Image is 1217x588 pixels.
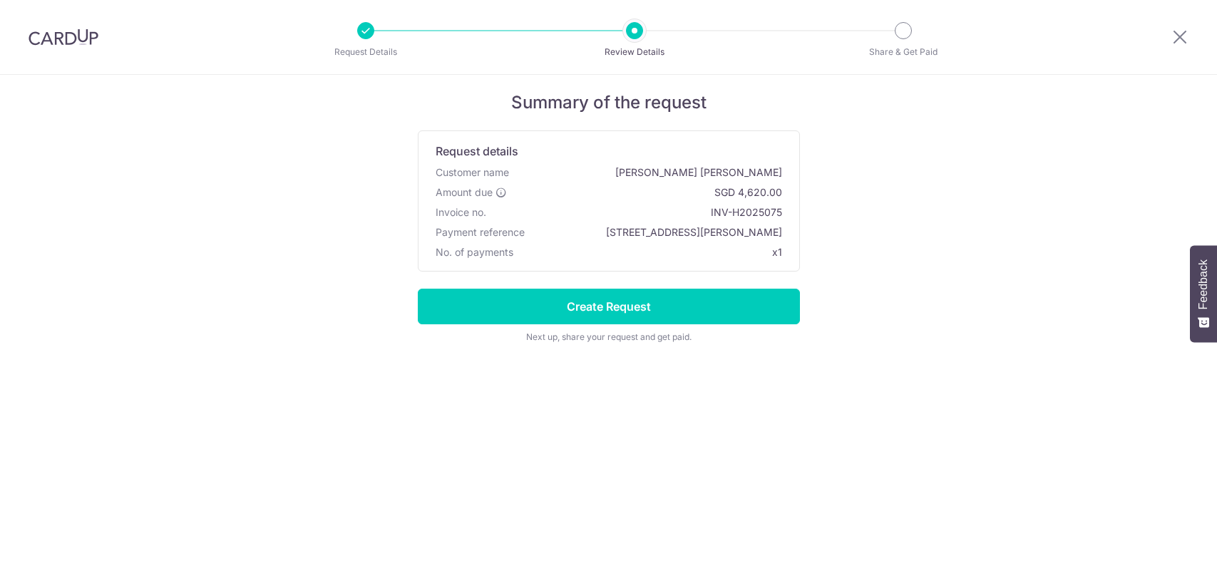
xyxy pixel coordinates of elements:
[530,225,782,239] span: [STREET_ADDRESS][PERSON_NAME]
[513,185,782,200] span: SGD 4,620.00
[436,185,507,200] label: Amount due
[1126,545,1203,581] iframe: Opens a widget where you can find more information
[492,205,782,220] span: INV-H2025075
[418,289,800,324] input: Create Request
[772,246,782,258] span: x1
[851,45,956,59] p: Share & Get Paid
[1190,245,1217,342] button: Feedback - Show survey
[29,29,98,46] img: CardUp
[436,225,525,239] span: Payment reference
[418,92,800,113] h5: Summary of the request
[436,165,509,180] span: Customer name
[582,45,687,59] p: Review Details
[515,165,782,180] span: [PERSON_NAME] [PERSON_NAME]
[436,205,486,220] span: Invoice no.
[436,245,513,259] span: No. of payments
[1197,259,1210,309] span: Feedback
[418,330,800,344] div: Next up, share your request and get paid.
[313,45,418,59] p: Request Details
[436,143,518,160] span: Request details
